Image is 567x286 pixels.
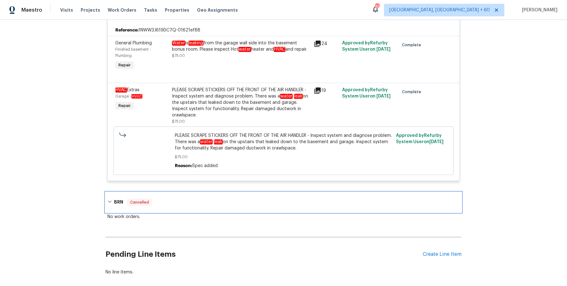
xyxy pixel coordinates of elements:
[21,7,42,13] span: Maestro
[108,7,136,13] span: Work Orders
[342,41,391,52] span: Approved by Refurby System User on
[108,25,459,36] div: 1NWW3J619DC7Q-01621ef88
[192,164,218,168] span: Spec added
[314,87,338,94] div: 19
[115,87,140,93] span: Extras
[238,47,251,52] em: water
[116,103,133,109] span: Repair
[402,89,424,95] span: Complete
[131,94,142,98] em: HVAC
[144,8,157,12] span: Tasks
[376,47,391,52] span: [DATE]
[402,42,424,48] span: Complete
[165,7,189,13] span: Properties
[175,164,192,168] span: Reason:
[429,140,444,144] span: [DATE]
[106,240,423,269] h2: Pending Line Items
[115,41,152,45] span: General Plumbing
[314,40,338,48] div: 24
[81,7,100,13] span: Projects
[115,48,151,58] span: Finished basement - Plumbing
[60,7,73,13] span: Visits
[188,41,203,46] em: leaking
[172,40,310,53] div: is from the garage wall side into the basement bonus room. Please inspect Hot heater and and repair.
[294,94,303,99] em: leak
[116,62,133,68] span: Repair
[107,214,460,220] div: No work orders.
[175,154,392,160] span: $75.00
[128,199,152,205] span: Cancelled
[280,94,293,99] em: water
[376,94,391,98] span: [DATE]
[200,139,213,144] em: water
[115,27,139,33] b: Reference:
[106,269,461,275] div: No line items.
[172,54,185,58] span: $75.00
[106,192,461,212] div: BRN Cancelled
[396,133,444,144] span: Approved by Refurby System User on
[214,139,223,144] em: leak
[114,199,123,206] h6: BRN
[115,87,127,93] em: HVAC
[342,88,391,98] span: Approved by Refurby System User on
[172,41,185,46] em: Water
[172,87,310,118] div: PLEASE SCRAPE STICKERS OFF THE FRONT OF THE AIR HANDLER - Inspect system and diagnose problem. Th...
[197,7,238,13] span: Geo Assignments
[423,251,461,257] div: Create Line Item
[375,4,379,10] div: 703
[175,132,392,151] span: PLEASE SCRAPE STICKERS OFF THE FRONT OF THE AIR HANDLER - Inspect system and diagnose problem. Th...
[115,94,142,98] span: Garage -
[519,7,558,13] span: [PERSON_NAME]
[172,120,185,123] span: $75.00
[389,7,490,13] span: [GEOGRAPHIC_DATA], [GEOGRAPHIC_DATA] + 60
[274,47,285,52] em: HVAC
